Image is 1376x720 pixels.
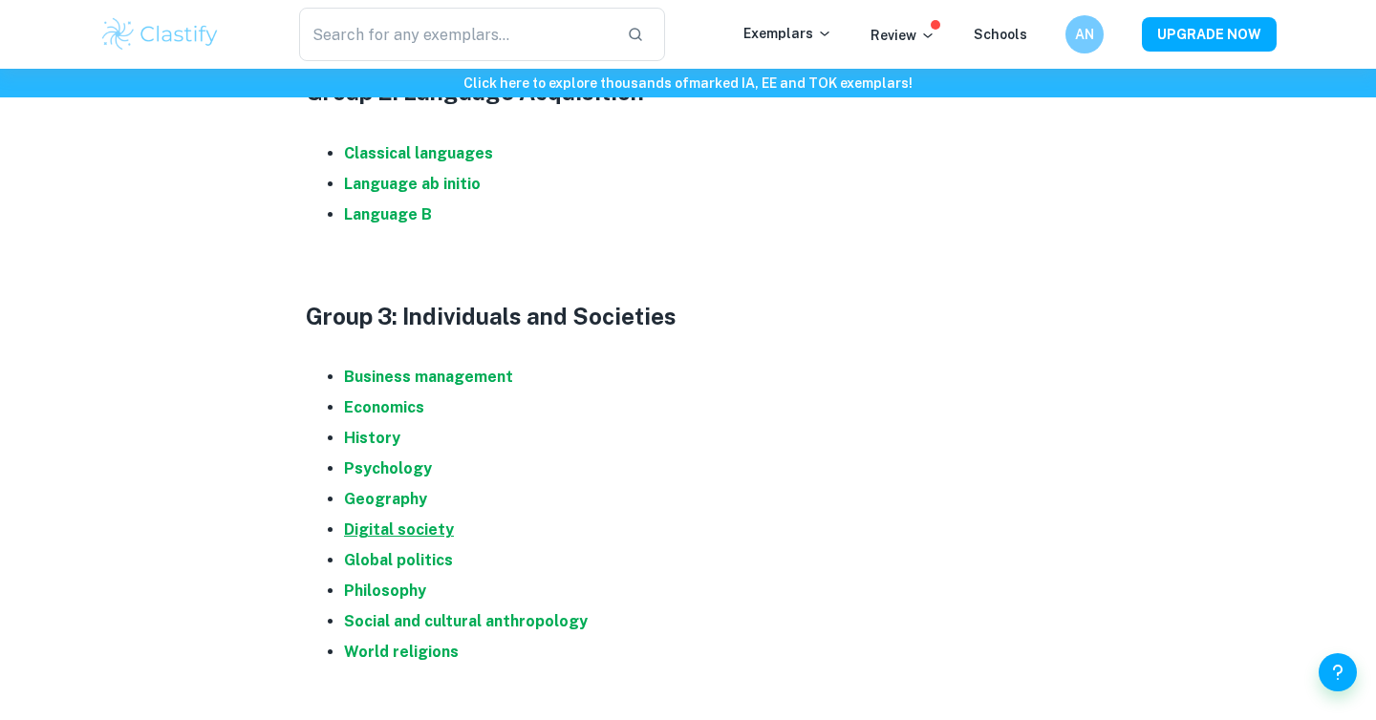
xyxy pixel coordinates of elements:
[344,205,432,223] a: Language B
[306,299,1070,333] h3: Group 3: Individuals and Societies
[99,15,221,53] img: Clastify logo
[1074,24,1096,45] h6: AN
[743,23,832,44] p: Exemplars
[871,25,935,46] p: Review
[344,175,481,193] a: Language ab initio
[344,643,459,661] a: World religions
[1319,653,1357,691] button: Help and Feedback
[1065,15,1104,53] button: AN
[344,368,513,386] a: Business management
[344,490,427,508] a: Geography
[344,429,400,447] a: History
[344,459,432,477] a: Psychology
[344,398,424,416] a: Economics
[344,520,454,539] a: Digital society
[344,582,426,600] a: Philosophy
[344,612,588,630] a: Social and cultural anthropology
[299,8,612,61] input: Search for any exemplars...
[4,73,1372,94] h6: Click here to explore thousands of marked IA, EE and TOK exemplars !
[344,551,453,569] a: Global politics
[974,27,1027,42] a: Schools
[344,144,493,162] a: Classical languages
[1142,17,1277,52] button: UPGRADE NOW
